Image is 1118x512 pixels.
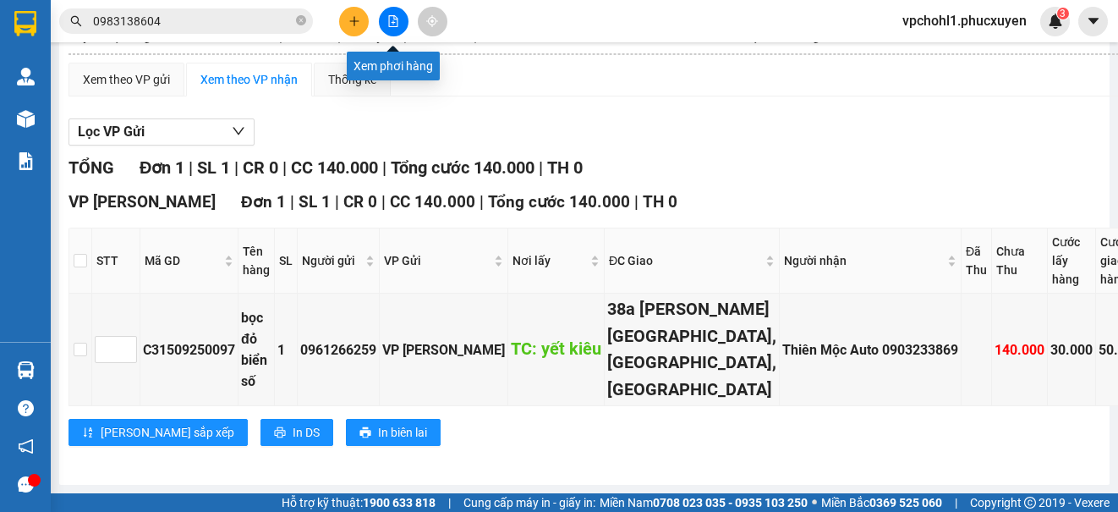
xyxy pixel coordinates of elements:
span: search [70,15,82,27]
span: CC 140.000 [291,157,378,178]
div: Thống kê [328,70,376,89]
span: close-circle [296,14,306,30]
th: SL [275,228,298,294]
span: | [189,157,193,178]
span: | [539,157,543,178]
div: 30.000 [1050,339,1093,361]
div: bọc đỏ biển số [241,307,271,393]
span: In DS [293,423,320,442]
th: STT [92,228,140,294]
div: C31509250097 [143,339,235,361]
span: printer [274,427,286,440]
span: vpchohl1.phucxuyen [889,10,1040,31]
span: CR 0 [243,157,278,178]
span: question-circle [18,400,34,416]
span: CC 140.000 [390,192,475,212]
span: Nơi lấy [512,251,587,270]
th: Tên hàng [238,228,275,294]
td: VP Hạ Long [380,294,508,406]
button: printerIn biên lai [346,419,441,446]
div: Thiên Mộc Auto 0903233869 [782,339,958,361]
button: printerIn DS [260,419,333,446]
span: caret-down [1086,14,1101,29]
input: Tìm tên, số ĐT hoặc mã đơn [93,12,293,30]
div: 140.000 [995,339,1044,361]
span: file-add [387,15,399,27]
sup: 3 [1057,8,1069,19]
button: plus [339,7,369,36]
span: Miền Bắc [821,493,942,512]
img: warehouse-icon [17,68,35,85]
span: Hỗ trợ kỹ thuật: [282,493,436,512]
span: SL 1 [197,157,230,178]
span: | [290,192,294,212]
div: 0961266259 [300,339,376,361]
span: | [234,157,238,178]
span: | [381,192,386,212]
td: C31509250097 [140,294,238,406]
button: caret-down [1078,7,1108,36]
span: | [480,192,484,212]
span: down [232,124,245,138]
div: 38a [PERSON_NAME] [GEOGRAPHIC_DATA], [GEOGRAPHIC_DATA], [GEOGRAPHIC_DATA] [607,296,776,403]
div: Xem phơi hàng [347,52,440,80]
div: 1 [277,339,294,361]
span: Lọc VP Gửi [78,121,145,142]
div: Xem theo VP gửi [83,70,170,89]
span: message [18,476,34,493]
span: VP [PERSON_NAME] [69,192,216,212]
span: Đơn 1 [140,157,184,178]
span: [PERSON_NAME] sắp xếp [101,423,234,442]
span: | [634,192,638,212]
strong: 0708 023 035 - 0935 103 250 [653,496,808,509]
span: | [955,493,957,512]
img: warehouse-icon [17,110,35,128]
img: solution-icon [17,152,35,170]
span: | [448,493,451,512]
img: icon-new-feature [1048,14,1063,29]
span: Tổng cước 140.000 [391,157,534,178]
span: ⚪️ [812,499,817,506]
span: | [282,157,287,178]
img: warehouse-icon [17,361,35,379]
span: Người gửi [302,251,362,270]
span: In biên lai [378,423,427,442]
span: printer [359,427,371,440]
span: aim [426,15,438,27]
img: logo-vxr [14,11,36,36]
span: 3 [1060,8,1066,19]
div: VP [PERSON_NAME] [382,339,505,361]
button: file-add [379,7,408,36]
span: ĐC Giao [609,251,762,270]
button: sort-ascending[PERSON_NAME] sắp xếp [69,419,248,446]
span: TỔNG [69,157,114,178]
span: | [382,157,386,178]
span: Đơn 1 [241,192,286,212]
th: Cước lấy hàng [1048,228,1096,294]
span: Tổng cước 140.000 [488,192,630,212]
span: Cung cấp máy in - giấy in: [463,493,595,512]
button: Lọc VP Gửi [69,118,255,146]
span: plus [348,15,360,27]
strong: 1900 633 818 [363,496,436,509]
span: close-circle [296,15,306,25]
span: | [335,192,339,212]
span: Miền Nam [600,493,808,512]
span: sort-ascending [82,427,94,440]
div: TC: yết kiêu [511,336,601,362]
span: VP Gửi [384,251,490,270]
th: Chưa Thu [992,228,1048,294]
th: Đã Thu [962,228,992,294]
strong: 0369 525 060 [869,496,942,509]
span: TH 0 [547,157,583,178]
span: Mã GD [145,251,221,270]
span: notification [18,438,34,454]
span: copyright [1024,497,1036,509]
span: CR 0 [343,192,377,212]
span: Người nhận [784,251,944,270]
button: aim [418,7,447,36]
div: Xem theo VP nhận [200,70,298,89]
span: TH 0 [643,192,677,212]
span: SL 1 [299,192,331,212]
